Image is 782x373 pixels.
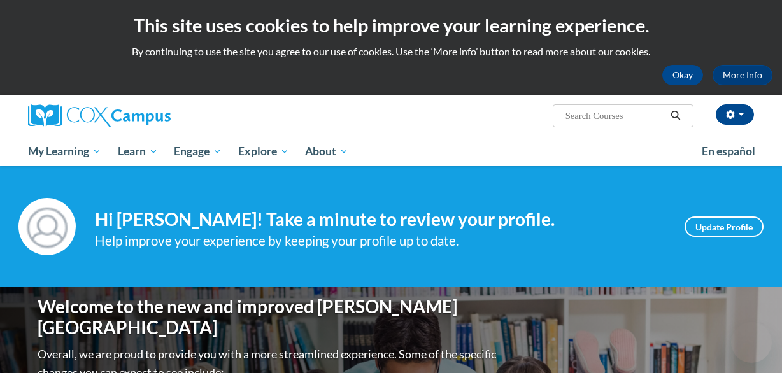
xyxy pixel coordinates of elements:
input: Search Courses [564,108,666,123]
div: Help improve your experience by keeping your profile up to date. [95,230,665,251]
span: My Learning [28,144,101,159]
img: Cox Campus [28,104,171,127]
span: Learn [118,144,158,159]
h1: Welcome to the new and improved [PERSON_NAME][GEOGRAPHIC_DATA] [38,296,499,339]
span: Explore [238,144,289,159]
h4: Hi [PERSON_NAME]! Take a minute to review your profile. [95,209,665,230]
button: Search [666,108,685,123]
a: En español [693,138,764,165]
div: Main menu [18,137,764,166]
img: Profile Image [18,198,76,255]
span: En español [702,144,755,158]
button: Okay [662,65,703,85]
a: Cox Campus [28,104,257,127]
a: Explore [230,137,297,166]
span: About [305,144,348,159]
a: Engage [166,137,230,166]
a: About [297,137,357,166]
iframe: Button to launch messaging window [731,322,772,363]
h2: This site uses cookies to help improve your learning experience. [10,13,772,38]
a: My Learning [20,137,110,166]
span: Engage [174,144,222,159]
a: Update Profile [685,216,764,237]
button: Account Settings [716,104,754,125]
p: By continuing to use the site you agree to our use of cookies. Use the ‘More info’ button to read... [10,45,772,59]
a: Learn [110,137,166,166]
a: More Info [713,65,772,85]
